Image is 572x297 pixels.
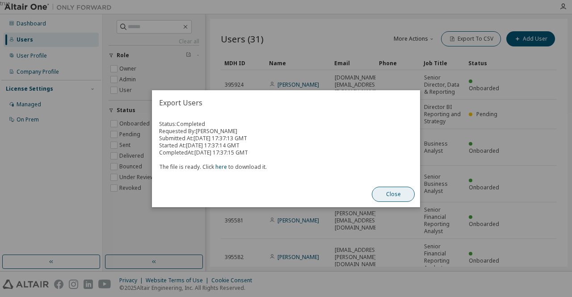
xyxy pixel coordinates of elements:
[372,187,415,202] button: Close
[159,135,413,142] div: Submitted At: [DATE] 17:37:13 GMT
[152,90,420,115] h2: Export Users
[159,156,413,171] div: The file is ready. Click to download it.
[215,163,227,171] a: here
[159,121,413,171] div: Status: Completed Requested By: [PERSON_NAME] Started At: [DATE] 17:37:14 GMT Completed At: [DATE...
